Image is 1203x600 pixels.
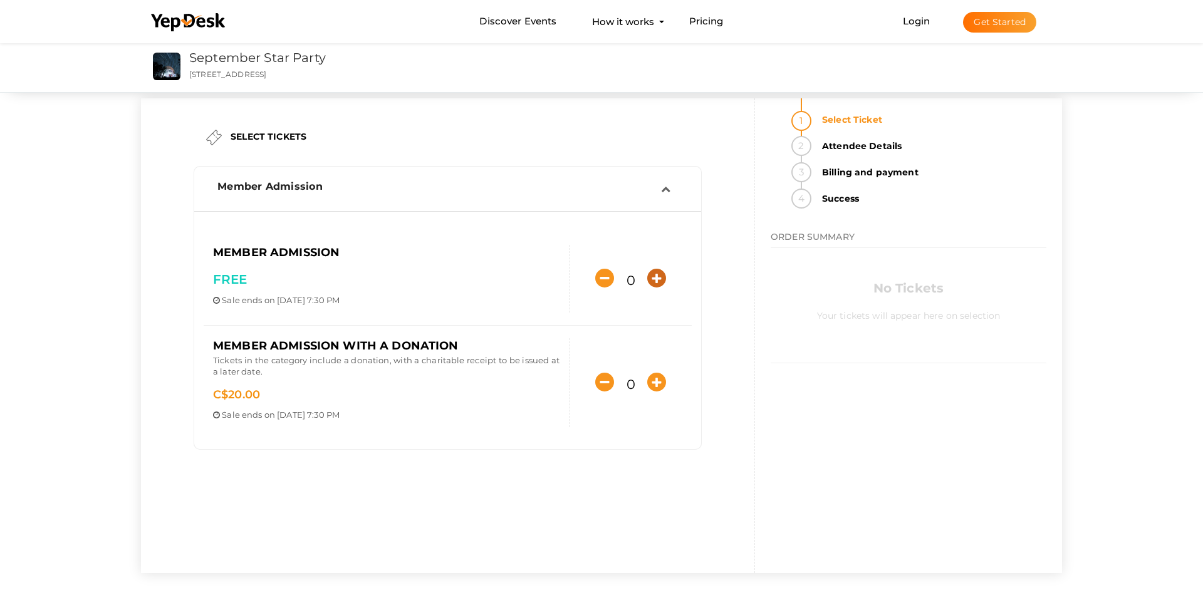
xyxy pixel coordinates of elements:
[689,10,724,33] a: Pricing
[588,10,658,33] button: How it works
[213,354,560,381] p: Tickets in the category include a donation, with a charitable receipt to be issued at a later date.
[903,15,930,27] a: Login
[189,50,326,65] a: September Star Party
[213,294,560,306] p: ends on [DATE] 7:30 PM
[213,339,458,353] span: Member Admission with a Donation
[771,231,855,242] span: ORDER SUMMARY
[189,69,791,80] p: [STREET_ADDRESS]
[479,10,556,33] a: Discover Events
[213,271,560,289] p: FREE
[153,53,180,80] img: 7MAUYWPU_small.jpeg
[213,388,260,401] span: 20.00
[231,130,306,143] label: SELECT TICKETS
[213,388,228,401] span: C$
[815,162,1046,182] strong: Billing and payment
[200,188,695,200] a: Member Admission
[222,295,240,305] span: Sale
[815,189,1046,209] strong: Success
[206,130,222,145] img: ticket.png
[815,110,1046,130] strong: Select Ticket
[213,409,560,421] p: ends on [DATE] 7:30 PM
[217,180,323,192] span: Member Admission
[222,410,240,420] span: Sale
[213,246,340,259] span: Member Admission
[963,12,1036,33] button: Get Started
[817,300,1001,322] label: Your tickets will appear here on selection
[815,136,1046,156] strong: Attendee Details
[873,281,944,296] b: No Tickets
